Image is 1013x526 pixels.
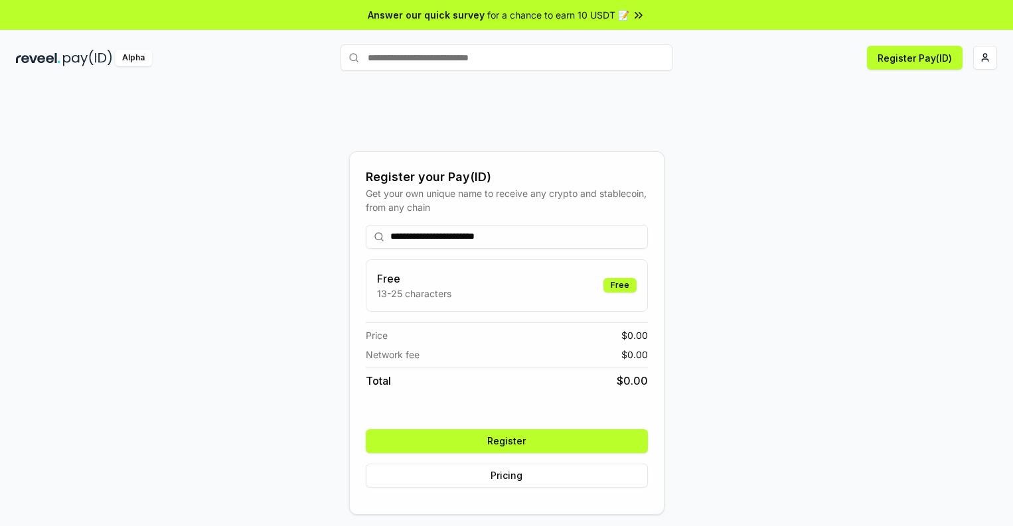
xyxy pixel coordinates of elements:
[366,429,648,453] button: Register
[366,186,648,214] div: Get your own unique name to receive any crypto and stablecoin, from any chain
[867,46,963,70] button: Register Pay(ID)
[617,373,648,389] span: $ 0.00
[366,373,391,389] span: Total
[368,8,485,22] span: Answer our quick survey
[16,50,60,66] img: reveel_dark
[63,50,112,66] img: pay_id
[603,278,637,293] div: Free
[377,271,451,287] h3: Free
[366,348,420,362] span: Network fee
[115,50,152,66] div: Alpha
[366,464,648,488] button: Pricing
[621,328,648,342] span: $ 0.00
[377,287,451,300] p: 13-25 characters
[487,8,629,22] span: for a chance to earn 10 USDT 📝
[366,168,648,186] div: Register your Pay(ID)
[366,328,388,342] span: Price
[621,348,648,362] span: $ 0.00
